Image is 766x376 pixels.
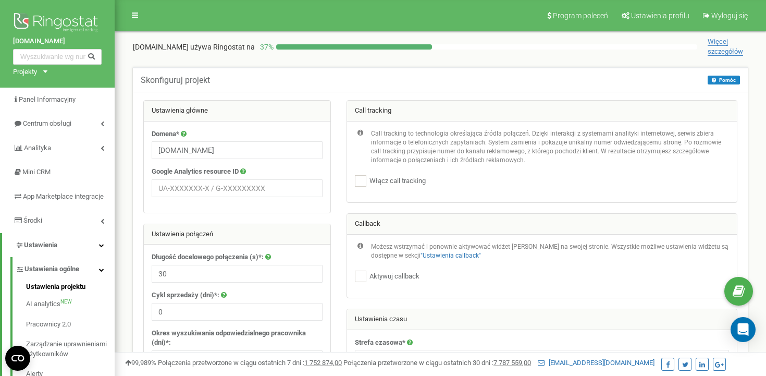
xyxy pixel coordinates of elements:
button: Pomóc [708,76,740,84]
div: Ustawienia czasu [347,309,737,330]
a: Ustawienia ogólne [16,257,115,278]
span: Więcej szczegółów [708,38,743,56]
label: Długość docelowego połączenia (s)*: [152,252,264,262]
label: Strefa czasowa* [355,338,405,348]
label: Aktywuj callback [366,272,419,282]
button: Open CMP widget [5,346,30,371]
h5: Skonfiguruj projekt [141,76,210,85]
label: Włącz call tracking [366,176,426,186]
label: Domena* [152,129,179,139]
div: Ustawienia połączeń [144,224,330,245]
span: (UTC+02:00) Europe/Warsaw [355,350,729,368]
div: Ustawienia główne [144,101,330,122]
p: 37 % [255,42,276,52]
a: Pracownicy 2.0 [26,314,115,335]
span: Ustawienia [24,241,57,249]
div: Projekty [13,67,37,77]
p: Możesz wstrzymać i ponownie aktywować widżet [PERSON_NAME] na swojej stronie. Wszystkie możliwe u... [371,242,729,260]
p: Call tracking to technologia określająca źródła połączeń. Dzięki interakcji z systemami analityki... [371,129,729,165]
label: Cykl sprzedaży (dni)*: [152,290,219,300]
a: [DOMAIN_NAME] [13,37,102,46]
a: Ustawienia [2,233,115,258]
input: Wyszukiwanie wg numeru [13,49,102,65]
span: 99,989% [125,359,156,367]
div: Open Intercom Messenger [731,317,756,342]
a: "Ustawienia callback" [421,252,481,259]
span: Analityka [24,144,51,152]
span: Centrum obsługi [23,119,71,127]
a: [EMAIL_ADDRESS][DOMAIN_NAME] [538,359,654,367]
span: Ustawienia profilu [631,11,689,20]
div: Call tracking [347,101,737,122]
span: używa Ringostat na [190,43,255,51]
span: Ustawienia ogólne [24,264,79,274]
span: Mini CRM [22,168,51,176]
span: Program poleceń [553,11,608,20]
div: Callback [347,214,737,235]
u: 1 752 874,00 [304,359,342,367]
span: Środki [23,216,42,224]
a: Zarządzanie uprawnieniami użytkowników [26,334,115,364]
span: Połączenia przetworzone w ciągu ostatnich 7 dni : [158,359,342,367]
span: Wyloguj się [711,11,748,20]
label: Google Analytics resource ID [152,167,239,177]
p: [DOMAIN_NAME] [133,42,255,52]
img: Ringostat logo [13,10,102,37]
span: Panel Informacyjny [19,95,76,103]
input: UA-XXXXXXX-X / G-XXXXXXXXX [152,179,323,197]
a: AI analyticsNEW [26,294,115,314]
span: App Marketplace integracje [23,192,104,200]
input: example.com [152,141,323,159]
u: 7 787 559,00 [493,359,531,367]
label: Okres wyszukiwania odpowiedzialnego pracownika (dni)*: [152,329,323,348]
span: Połączenia przetworzone w ciągu ostatnich 30 dni : [343,359,531,367]
a: Ustawienia projektu [26,282,115,295]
